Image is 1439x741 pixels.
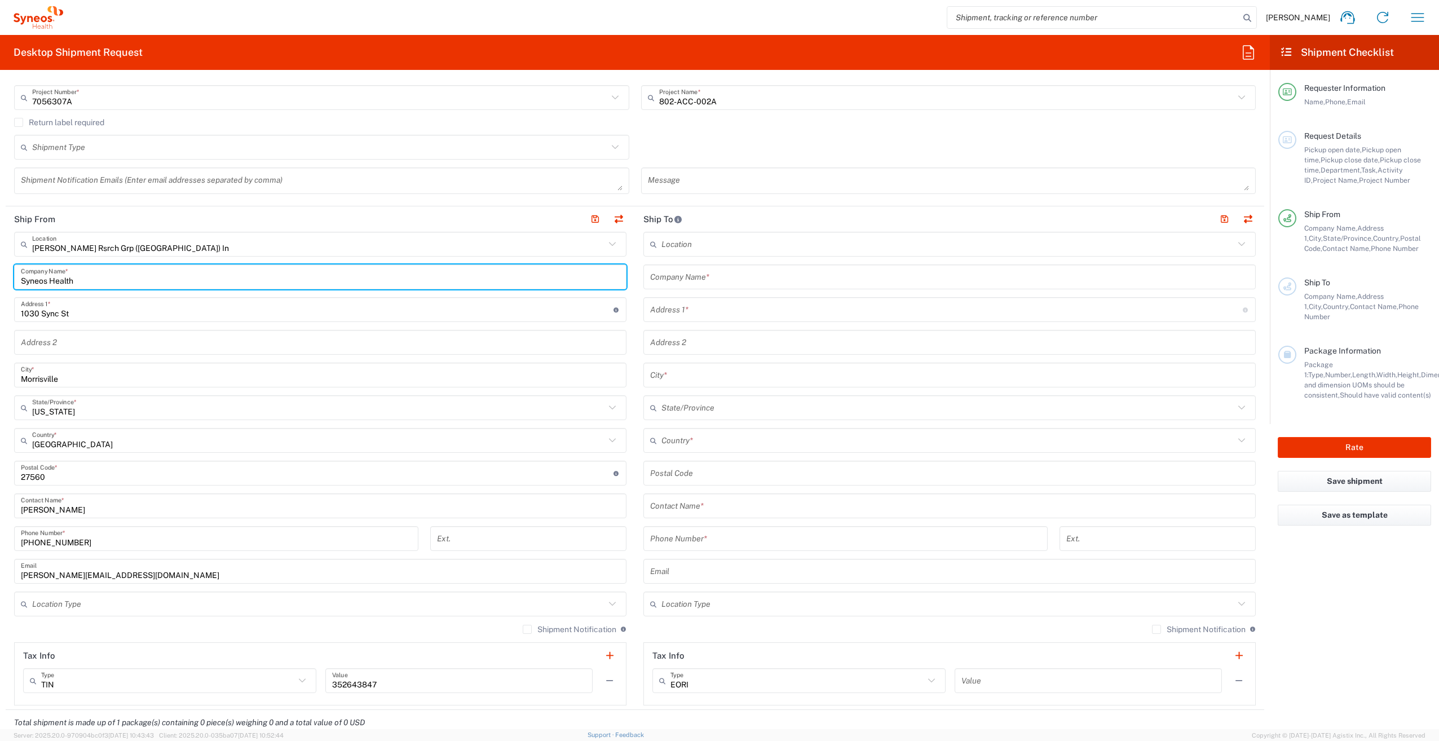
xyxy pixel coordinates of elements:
[1322,244,1371,253] span: Contact Name,
[108,732,154,739] span: [DATE] 10:43:43
[1304,98,1325,106] span: Name,
[1304,224,1357,232] span: Company Name,
[1321,156,1380,164] span: Pickup close date,
[1340,391,1431,399] span: Should have valid content(s)
[1347,98,1366,106] span: Email
[6,718,373,727] em: Total shipment is made up of 1 package(s) containing 0 piece(s) weighing 0 and a total value of 0...
[159,732,284,739] span: Client: 2025.20.0-035ba07
[23,650,55,661] h2: Tax Info
[1278,471,1431,492] button: Save shipment
[1304,360,1333,379] span: Package 1:
[1359,176,1410,184] span: Project Number
[14,46,143,59] h2: Desktop Shipment Request
[1371,244,1419,253] span: Phone Number
[1304,131,1361,140] span: Request Details
[1304,278,1330,287] span: Ship To
[1309,234,1323,242] span: City,
[1308,370,1325,379] span: Type,
[1280,46,1394,59] h2: Shipment Checklist
[615,731,644,738] a: Feedback
[1361,166,1378,174] span: Task,
[588,731,616,738] a: Support
[1304,346,1381,355] span: Package Information
[1304,210,1340,219] span: Ship From
[14,118,104,127] label: Return label required
[14,732,154,739] span: Server: 2025.20.0-970904bc0f3
[1397,370,1421,379] span: Height,
[1304,292,1357,301] span: Company Name,
[1373,234,1400,242] span: Country,
[947,7,1239,28] input: Shipment, tracking or reference number
[1278,437,1431,458] button: Rate
[1323,234,1373,242] span: State/Province,
[1325,370,1352,379] span: Number,
[1350,302,1398,311] span: Contact Name,
[1266,12,1330,23] span: [PERSON_NAME]
[1313,176,1359,184] span: Project Name,
[238,732,284,739] span: [DATE] 10:52:44
[1304,83,1385,92] span: Requester Information
[1376,370,1397,379] span: Width,
[652,650,685,661] h2: Tax Info
[1304,145,1362,154] span: Pickup open date,
[1252,730,1425,740] span: Copyright © [DATE]-[DATE] Agistix Inc., All Rights Reserved
[1152,625,1246,634] label: Shipment Notification
[643,214,682,225] h2: Ship To
[14,214,55,225] h2: Ship From
[1323,302,1350,311] span: Country,
[523,625,616,634] label: Shipment Notification
[1278,505,1431,526] button: Save as template
[1309,302,1323,311] span: City,
[1321,166,1361,174] span: Department,
[1352,370,1376,379] span: Length,
[1325,98,1347,106] span: Phone,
